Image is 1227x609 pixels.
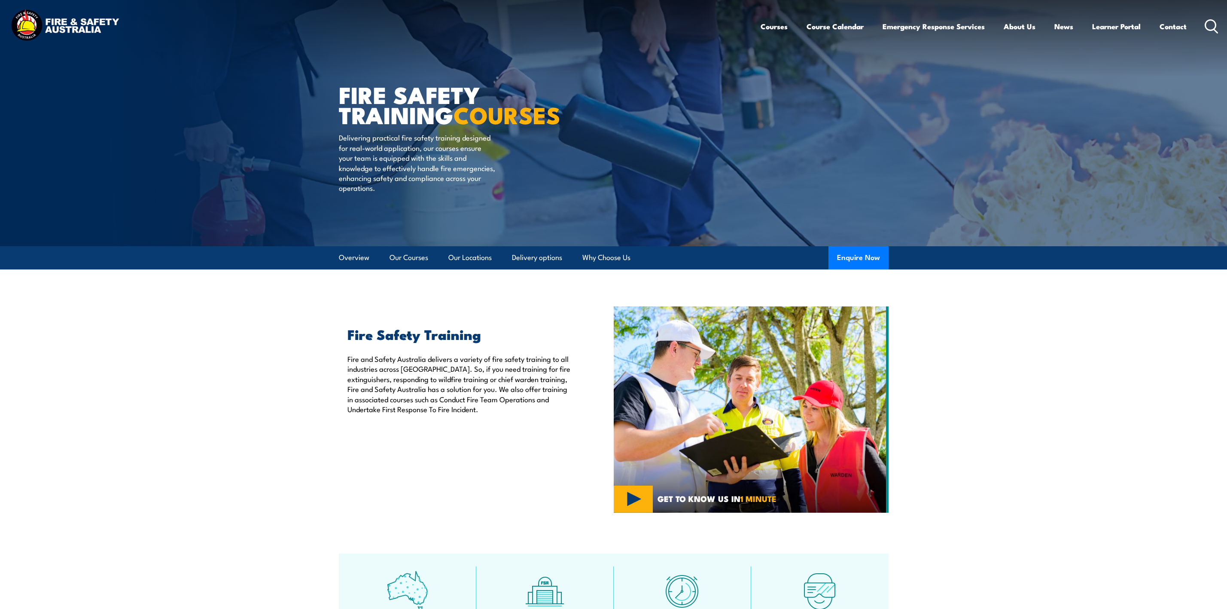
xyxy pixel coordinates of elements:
a: Learner Portal [1092,15,1141,38]
p: Fire and Safety Australia delivers a variety of fire safety training to all industries across [GE... [347,354,574,414]
p: Delivering practical fire safety training designed for real-world application, our courses ensure... [339,132,496,193]
h1: FIRE SAFETY TRAINING [339,84,551,124]
h2: Fire Safety Training [347,328,574,340]
a: Why Choose Us [582,246,630,269]
button: Enquire Now [828,246,889,269]
a: Overview [339,246,369,269]
a: Contact [1160,15,1187,38]
img: Fire Safety Training Courses [614,306,889,513]
a: Courses [761,15,788,38]
a: News [1054,15,1073,38]
a: Delivery options [512,246,562,269]
a: About Us [1004,15,1035,38]
span: GET TO KNOW US IN [658,495,776,502]
a: Our Courses [390,246,428,269]
a: Our Locations [448,246,492,269]
strong: 1 MINUTE [740,492,776,505]
a: Course Calendar [807,15,864,38]
a: Emergency Response Services [883,15,985,38]
strong: COURSES [454,96,560,132]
